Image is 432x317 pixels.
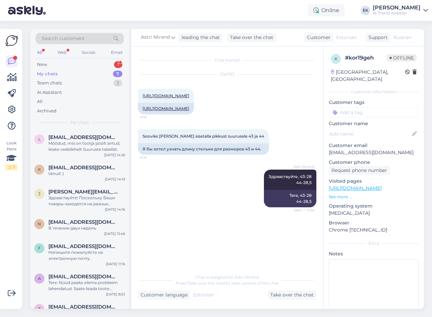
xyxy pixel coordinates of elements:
i: 'Take over the chat' [187,281,226,286]
div: [DATE] 14:19 [105,177,125,182]
div: 2 / 3 [5,164,17,170]
div: [DATE] [138,71,316,77]
p: Customer name [329,120,419,127]
div: Online [308,4,345,16]
p: Customer phone [329,159,419,166]
span: Andrakunnap12@gmail.com [48,274,118,280]
p: Browser [329,219,419,226]
p: Customer email [329,142,419,149]
div: 2 [113,80,122,86]
div: leading the chat [179,34,220,41]
div: N-Trend website [373,10,421,16]
div: Customer language [138,291,188,298]
div: [DATE] 13:46 [104,231,125,236]
span: Estonian [193,291,214,298]
p: Notes [329,250,419,257]
span: Seen ✓ 11:36 [289,208,314,213]
div: EK [361,6,370,15]
div: [PERSON_NAME] [373,5,421,10]
input: Add name [329,130,411,138]
span: Astri Ntrend [141,34,170,41]
a: [PERSON_NAME]N-Trend website [373,5,428,16]
div: All [37,98,43,105]
span: Offline [387,54,417,62]
div: Extra [329,240,419,246]
img: Askly Logo [5,34,18,47]
span: Astri Ntrend [289,164,314,169]
p: Chrome [TECHNICAL_ID] [329,226,419,234]
p: Operating system [329,203,419,210]
span: Press to take control of the chat [176,281,279,286]
div: Customer [304,34,330,41]
div: AI Assistant [37,89,62,96]
div: Напишите пожалуйста на электронную почту. [48,249,125,261]
p: Visited pages [329,178,419,185]
div: Archived [37,108,56,114]
div: Support [366,34,388,41]
span: feerija89@rambler.ru [48,243,118,249]
span: My chats [71,119,89,126]
span: 11:19 [140,155,165,160]
div: New [37,61,47,68]
div: Я бы хотел узнать длину стельки для размеров 43 и 44. [138,143,269,155]
span: f [38,246,41,251]
a: [URL][DOMAIN_NAME] [143,93,189,98]
a: [URL][DOMAIN_NAME] [329,185,382,191]
div: Tere. Nüüd peaks olema probleem lahendatud. Saate lisada toote ostukorvi. [48,280,125,292]
div: Take over the chat [227,33,276,42]
span: Russian [393,34,411,41]
div: tänud :) [48,171,125,177]
div: [DATE] 14:16 [105,207,125,212]
span: A [38,276,41,281]
div: My chats [37,71,58,77]
input: Add a tag [329,107,419,117]
span: Search customers [42,35,84,42]
div: All [36,48,43,57]
span: kirsika.ani@outlook.com [48,165,118,171]
div: Look Here [5,140,17,170]
div: Socials [80,48,97,57]
span: n [38,221,41,226]
div: # kor19geh [345,54,387,62]
span: Estonian [336,34,357,41]
div: Request phone number [329,166,390,175]
p: [MEDICAL_DATA] [329,210,419,217]
p: Customer tags [329,99,419,106]
span: jelena.korzets@gmail.com [48,189,118,195]
span: l [38,137,41,142]
div: Mõõdud, mis on tootja poolt antud, leiate veebilehelt Suuruste tabelist. [48,140,125,152]
span: lukasevicairina@inbox.lv [48,134,118,140]
span: nika.kamila17@gmail.com [48,219,118,225]
span: Здравствуйте, 43-28 44-28,5 [269,174,312,185]
div: Tere, 43-28 44-28,5 [264,190,316,207]
span: 11:19 [140,115,165,120]
span: Chat is assigned to Astri Ntrend [195,275,259,280]
p: [EMAIL_ADDRESS][DOMAIN_NAME] [329,149,419,156]
p: See more ... [329,194,419,200]
div: Team chats [37,80,62,86]
div: Здравствуйте! Поскольку Ваши товары находятся на разных складах, срок доставки может увеличиться ... [48,195,125,207]
div: [GEOGRAPHIC_DATA], [GEOGRAPHIC_DATA] [331,69,405,83]
div: Customer information [329,89,419,95]
span: Sooviks [PERSON_NAME] sisetalla pikkust suurusele 43 ja 44 [143,134,264,139]
div: [DATE] 11:16 [106,261,125,267]
div: [DATE] 8:53 [106,292,125,297]
div: Email [110,48,124,57]
span: truudevi.paal@mail.ee [48,304,118,310]
div: Take over the chat [268,290,316,300]
div: Chat started [138,57,316,63]
span: k [335,56,338,61]
div: 7 [113,71,122,77]
div: [DATE] 14:26 [104,152,125,157]
span: t [38,306,41,311]
div: В течении двух недель [48,225,125,231]
span: j [38,191,40,196]
div: 1 [114,61,122,68]
a: [URL][DOMAIN_NAME] [143,106,189,111]
div: Web [56,48,68,57]
span: k [38,167,41,172]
